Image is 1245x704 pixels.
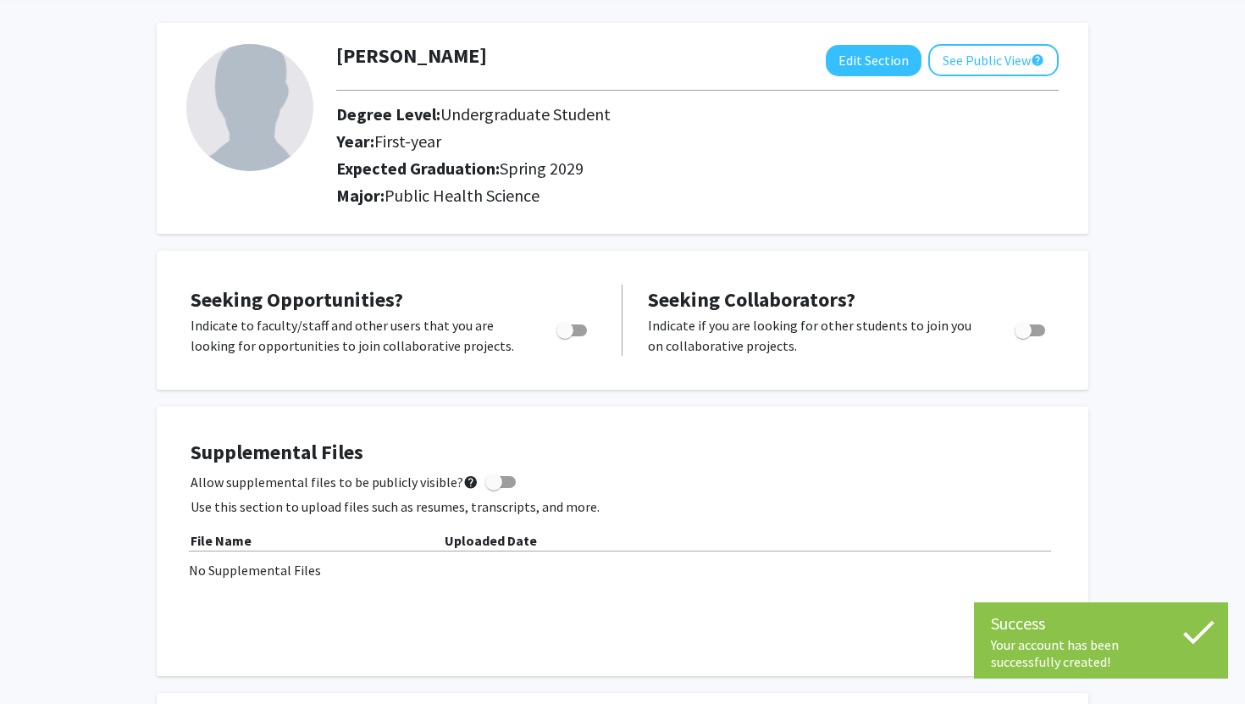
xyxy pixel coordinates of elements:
h2: Major: [336,186,1059,206]
h2: Degree Level: [336,104,1014,125]
b: File Name [191,532,252,549]
h2: Year: [336,131,1014,152]
button: Edit Section [826,45,921,76]
span: Seeking Collaborators? [648,286,855,313]
img: Profile Picture [186,44,313,171]
div: No Supplemental Files [189,560,1056,580]
div: Success [991,611,1211,636]
h4: Supplemental Files [191,441,1054,465]
h2: Expected Graduation: [336,158,1014,179]
iframe: Chat [13,628,72,691]
b: Uploaded Date [445,532,537,549]
span: Undergraduate Student [440,103,611,125]
mat-icon: help [463,472,479,492]
span: Spring 2029 [500,158,584,179]
h1: [PERSON_NAME] [336,44,487,69]
span: Seeking Opportunities? [191,286,403,313]
div: Toggle [1008,315,1054,341]
button: See Public View [928,44,1059,76]
p: Indicate if you are looking for other students to join you on collaborative projects. [648,315,982,356]
span: Allow supplemental files to be publicly visible? [191,472,479,492]
div: Your account has been successfully created! [991,636,1211,670]
span: Public Health Science [385,185,539,206]
span: First-year [374,130,441,152]
p: Indicate to faculty/staff and other users that you are looking for opportunities to join collabor... [191,315,524,356]
mat-icon: help [1031,50,1044,70]
p: Use this section to upload files such as resumes, transcripts, and more. [191,496,1054,517]
div: Toggle [550,315,596,341]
